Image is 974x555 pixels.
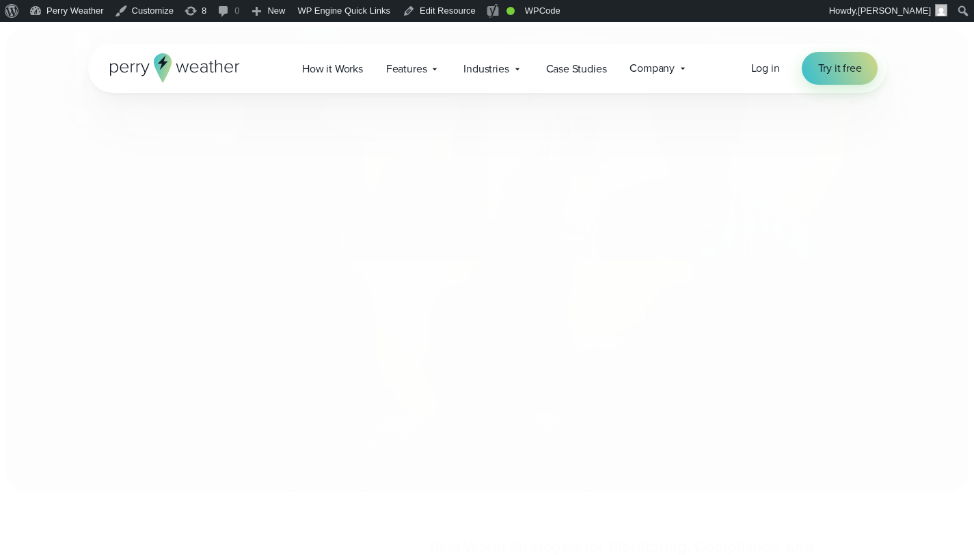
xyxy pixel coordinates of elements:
a: Log in [751,60,780,77]
span: Log in [751,60,780,76]
a: How it Works [290,55,375,83]
span: Industries [463,61,509,77]
span: How it Works [302,61,363,77]
span: Features [386,61,427,77]
span: Case Studies [546,61,607,77]
a: Case Studies [535,55,619,83]
span: Try it free [818,60,862,77]
a: Try it free [802,52,878,85]
div: Good [506,7,515,15]
span: [PERSON_NAME] [858,5,931,16]
span: Company [630,60,675,77]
